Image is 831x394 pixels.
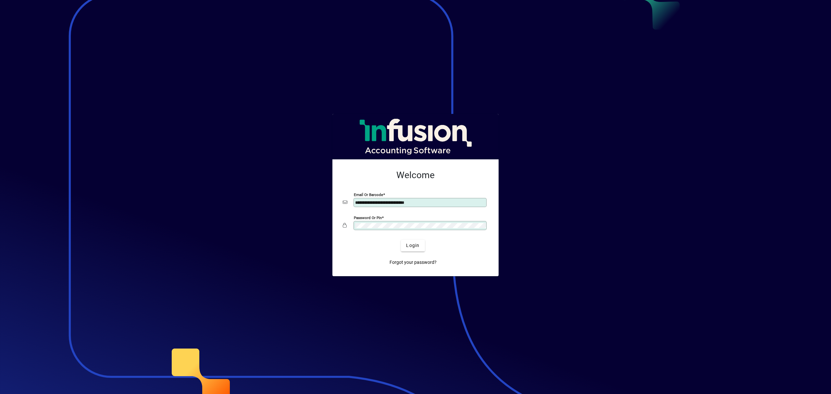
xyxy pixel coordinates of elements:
mat-label: Password or Pin [354,215,382,220]
span: Forgot your password? [390,259,437,266]
button: Login [401,240,425,252]
span: Login [406,242,419,249]
h2: Welcome [343,170,488,181]
mat-label: Email or Barcode [354,192,383,197]
a: Forgot your password? [387,257,439,268]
